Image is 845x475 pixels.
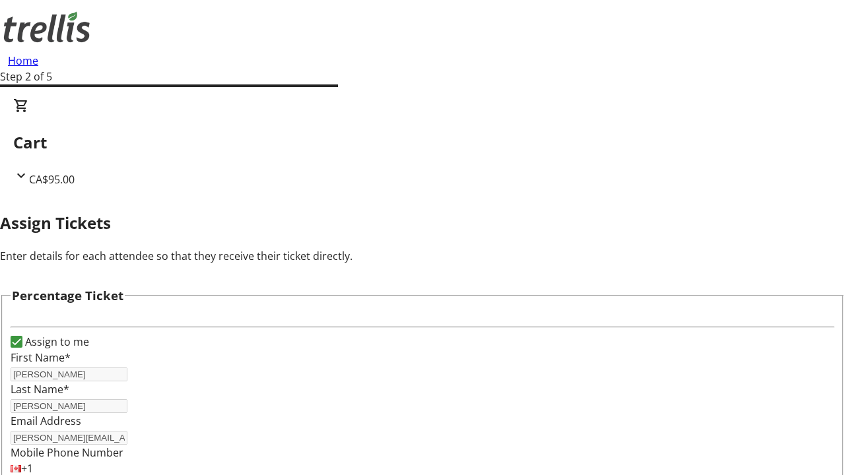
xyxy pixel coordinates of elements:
[11,414,81,428] label: Email Address
[22,334,89,350] label: Assign to me
[11,382,69,396] label: Last Name*
[11,350,71,365] label: First Name*
[12,286,123,305] h3: Percentage Ticket
[11,445,123,460] label: Mobile Phone Number
[13,98,832,187] div: CartCA$95.00
[13,131,832,154] h2: Cart
[29,172,75,187] span: CA$95.00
